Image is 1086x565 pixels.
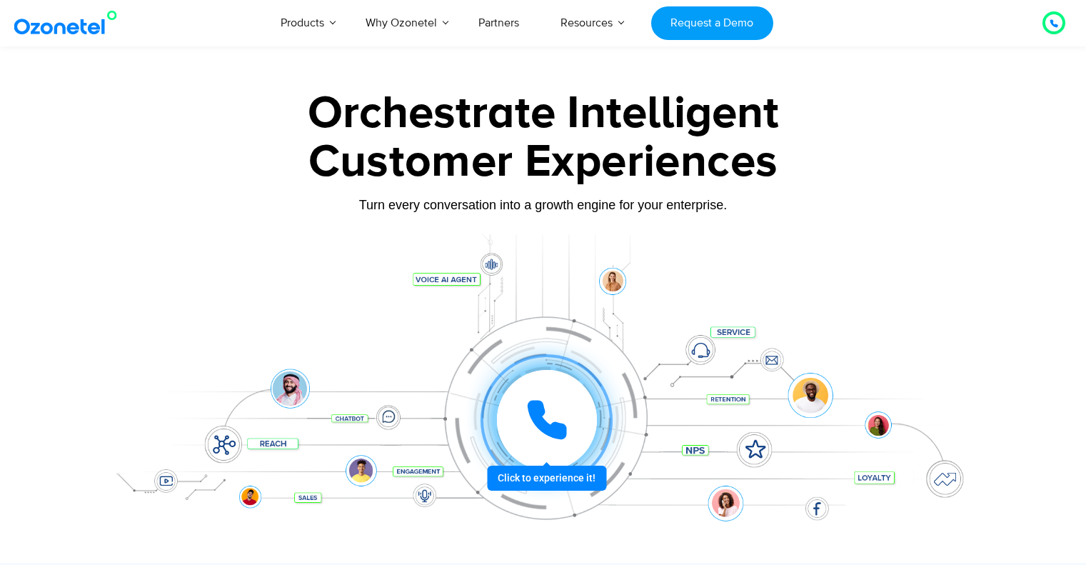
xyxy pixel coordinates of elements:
[97,128,990,196] div: Customer Experiences
[651,6,773,40] a: Request a Demo
[97,197,990,213] div: Turn every conversation into a growth engine for your enterprise.
[97,91,990,136] div: Orchestrate Intelligent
